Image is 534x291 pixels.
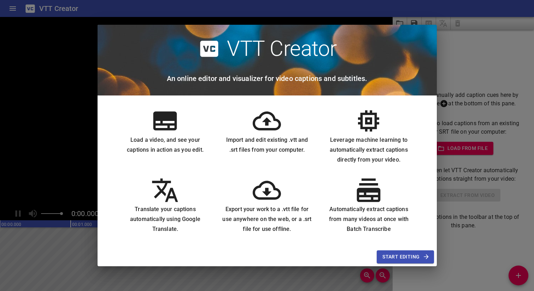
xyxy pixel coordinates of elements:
[167,73,368,84] h6: An online editor and visualizer for video captions and subtitles.
[382,252,428,261] span: Start Editing
[323,135,414,165] h6: Leverage machine learning to automatically extract captions directly from your video.
[222,135,312,155] h6: Import and edit existing .vtt and .srt files from your computer.
[323,204,414,234] h6: Automatically extract captions from many videos at once with Batch Transcribe
[227,36,337,62] h2: VTT Creator
[222,204,312,234] h6: Export your work to a .vtt file for use anywhere on the web, or a .srt file for use offline.
[120,204,211,234] h6: Translate your captions automatically using Google Translate.
[120,135,211,155] h6: Load a video, and see your captions in action as you edit.
[377,250,434,263] button: Start Editing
